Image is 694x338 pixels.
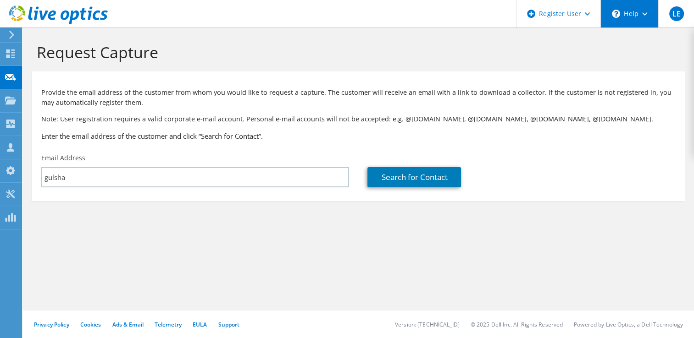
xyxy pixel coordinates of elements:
p: Provide the email address of the customer from whom you would like to request a capture. The cust... [41,87,676,108]
li: Version: [TECHNICAL_ID] [395,321,460,328]
label: Email Address [41,153,85,163]
a: Cookies [80,321,101,328]
svg: \n [612,10,620,18]
h1: Request Capture [37,43,676,62]
a: Telemetry [155,321,182,328]
a: Ads & Email [112,321,144,328]
span: LE [669,6,684,21]
li: © 2025 Dell Inc. All Rights Reserved [471,321,563,328]
p: Note: User registration requires a valid corporate e-mail account. Personal e-mail accounts will ... [41,114,676,124]
li: Powered by Live Optics, a Dell Technology [574,321,683,328]
a: Privacy Policy [34,321,69,328]
a: Search for Contact [367,167,461,187]
a: Support [218,321,239,328]
a: EULA [193,321,207,328]
h3: Enter the email address of the customer and click “Search for Contact”. [41,131,676,141]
